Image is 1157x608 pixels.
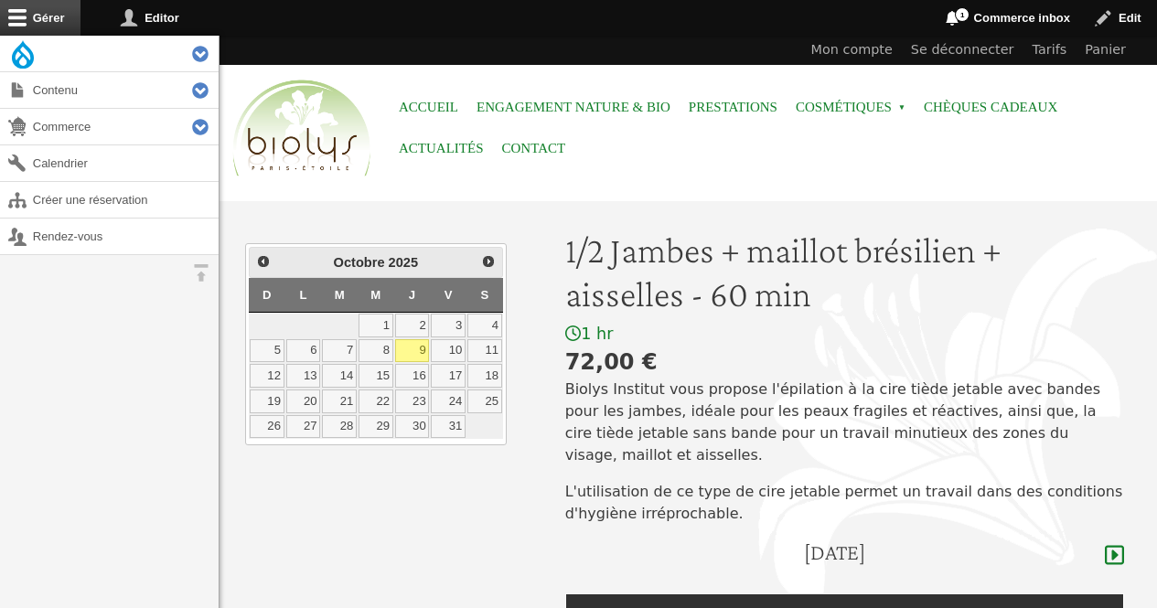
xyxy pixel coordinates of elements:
a: 6 [286,339,321,363]
a: 16 [395,364,430,388]
a: 28 [322,415,357,439]
a: Chèques cadeaux [924,87,1057,128]
a: Prestations [689,87,777,128]
a: 31 [431,415,466,439]
a: Panier [1076,36,1135,65]
a: Suivant [476,250,499,273]
a: 30 [395,415,430,439]
h4: [DATE] [804,539,865,566]
a: 20 [286,389,321,413]
a: 25 [467,389,502,413]
a: Précédent [252,250,275,273]
a: 4 [467,314,502,337]
a: 11 [467,339,502,363]
a: 22 [359,389,393,413]
span: Mardi [335,288,345,302]
span: » [898,104,905,112]
a: 9 [395,339,430,363]
header: Entête du site [220,36,1157,192]
a: Tarifs [1023,36,1077,65]
div: 1 hr [565,324,1124,345]
span: Vendredi [445,288,453,302]
a: 7 [322,339,357,363]
span: Cosmétiques [796,87,905,128]
a: Mon compte [802,36,902,65]
a: 27 [286,415,321,439]
span: Dimanche [262,288,272,302]
a: 2 [395,314,430,337]
a: 5 [250,339,284,363]
span: Octobre [334,255,385,270]
span: Jeudi [409,288,415,302]
a: 1 [359,314,393,337]
a: 24 [431,389,466,413]
a: 13 [286,364,321,388]
h1: 1/2 Jambes + maillot brésilien + aisselles - 60 min [565,229,1124,316]
span: 1 [955,7,970,22]
p: Biolys Institut vous propose l'épilation à la cire tiède jetable avec bandes pour les jambes, idé... [565,379,1124,466]
a: 23 [395,389,430,413]
div: 72,00 € [565,346,1124,379]
a: Se déconnecter [902,36,1023,65]
a: 29 [359,415,393,439]
a: Actualités [399,128,484,169]
a: 14 [322,364,357,388]
a: 12 [250,364,284,388]
a: 19 [250,389,284,413]
span: Samedi [481,288,489,302]
a: 15 [359,364,393,388]
button: Orientation horizontale [183,255,219,291]
a: 26 [250,415,284,439]
a: Accueil [399,87,458,128]
img: Accueil [229,77,375,181]
a: 8 [359,339,393,363]
a: 3 [431,314,466,337]
span: Suivant [481,254,496,269]
a: Engagement Nature & Bio [477,87,670,128]
span: Précédent [256,254,271,269]
p: L'utilisation de ce type de cire jetable permet un travail dans des conditions d'hygiène irréproc... [565,481,1124,525]
span: 2025 [389,255,419,270]
a: Contact [502,128,566,169]
a: 17 [431,364,466,388]
a: 18 [467,364,502,388]
a: 21 [322,389,357,413]
span: Mercredi [370,288,380,302]
span: Lundi [299,288,306,302]
a: 10 [431,339,466,363]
